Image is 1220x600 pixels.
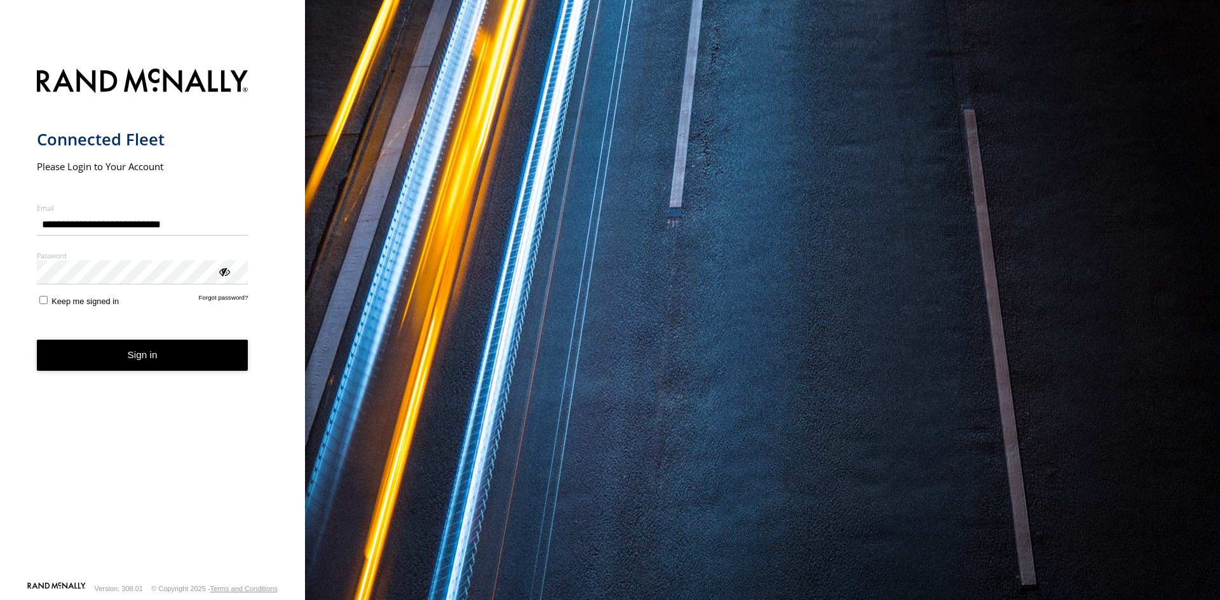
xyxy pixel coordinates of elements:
h2: Please Login to Your Account [37,160,248,173]
a: Visit our Website [27,582,86,595]
img: Rand McNally [37,66,248,98]
label: Email [37,203,248,213]
a: Forgot password? [199,294,248,306]
div: Version: 308.01 [95,585,143,592]
a: Terms and Conditions [210,585,278,592]
div: © Copyright 2025 - [151,585,278,592]
input: Keep me signed in [39,296,48,304]
h1: Connected Fleet [37,129,248,150]
button: Sign in [37,340,248,371]
div: ViewPassword [217,265,230,277]
form: main [37,61,269,581]
label: Password [37,251,248,260]
span: Keep me signed in [51,297,119,306]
